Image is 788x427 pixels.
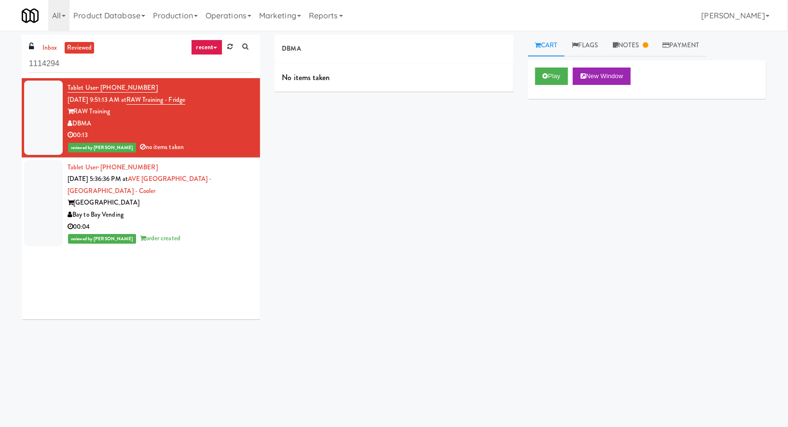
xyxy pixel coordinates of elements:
[29,55,253,73] input: Search vision orders
[22,158,260,248] li: Tablet User· [PHONE_NUMBER][DATE] 5:36:36 PM atAVE [GEOGRAPHIC_DATA] - [GEOGRAPHIC_DATA] - Cooler...
[68,83,158,93] a: Tablet User· [PHONE_NUMBER]
[528,35,565,56] a: Cart
[68,174,211,195] a: AVE [GEOGRAPHIC_DATA] - [GEOGRAPHIC_DATA] - Cooler
[65,42,95,54] a: reviewed
[22,7,39,24] img: Micromart
[68,143,136,152] span: reviewed by [PERSON_NAME]
[68,234,136,244] span: reviewed by [PERSON_NAME]
[565,35,606,56] a: Flags
[606,35,656,56] a: Notes
[68,163,158,172] a: Tablet User· [PHONE_NUMBER]
[68,118,253,130] div: DBMA
[68,209,253,221] div: Bay to Bay Vending
[282,45,506,53] h5: DBMA
[191,40,223,55] a: recent
[126,95,185,105] a: RAW Training - Fridge
[68,106,253,118] div: RAW Training
[573,68,631,85] button: New Window
[275,63,513,92] div: No items taken
[68,197,253,209] div: [GEOGRAPHIC_DATA]
[68,174,128,183] span: [DATE] 5:36:36 PM at
[140,142,184,152] span: no items taken
[68,95,126,104] span: [DATE] 9:51:13 AM at
[140,234,180,243] span: order created
[40,42,60,54] a: inbox
[22,78,260,158] li: Tablet User· [PHONE_NUMBER][DATE] 9:51:13 AM atRAW Training - FridgeRAW TrainingDBMA00:13reviewed...
[535,68,568,85] button: Play
[97,163,158,172] span: · [PHONE_NUMBER]
[68,129,253,141] div: 00:13
[97,83,158,92] span: · [PHONE_NUMBER]
[68,221,253,233] div: 00:04
[656,35,707,56] a: Payment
